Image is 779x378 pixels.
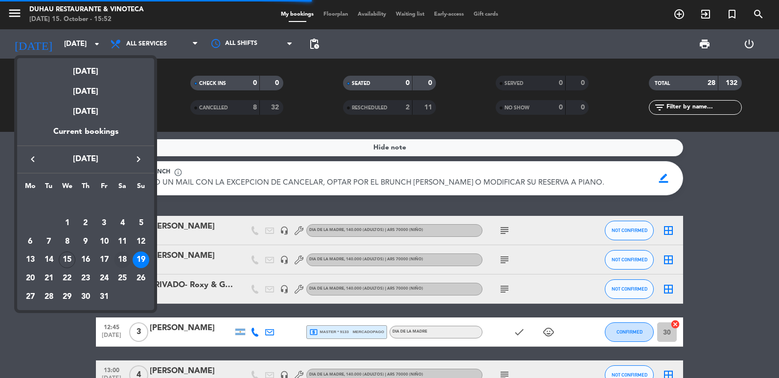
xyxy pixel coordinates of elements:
[132,269,150,288] td: October 26, 2025
[96,270,113,287] div: 24
[40,251,58,269] td: October 14, 2025
[76,251,95,269] td: October 16, 2025
[58,181,76,196] th: Wednesday
[42,153,130,166] span: [DATE]
[41,270,57,287] div: 21
[95,251,114,269] td: October 17, 2025
[132,232,150,251] td: October 12, 2025
[114,215,131,231] div: 4
[95,269,114,288] td: October 24, 2025
[22,252,39,268] div: 13
[132,214,150,232] td: October 5, 2025
[77,270,94,287] div: 23
[59,270,75,287] div: 22
[21,232,40,251] td: October 6, 2025
[114,232,132,251] td: October 11, 2025
[114,214,132,232] td: October 4, 2025
[21,181,40,196] th: Monday
[114,270,131,287] div: 25
[58,214,76,232] td: October 1, 2025
[59,289,75,305] div: 29
[77,252,94,268] div: 16
[41,252,57,268] div: 14
[133,215,149,231] div: 5
[59,252,75,268] div: 15
[133,270,149,287] div: 26
[40,232,58,251] td: October 7, 2025
[27,153,39,165] i: keyboard_arrow_left
[22,233,39,250] div: 6
[114,252,131,268] div: 18
[22,289,39,305] div: 27
[17,78,154,98] div: [DATE]
[21,251,40,269] td: October 13, 2025
[17,58,154,78] div: [DATE]
[76,288,95,306] td: October 30, 2025
[95,232,114,251] td: October 10, 2025
[59,233,75,250] div: 8
[133,233,149,250] div: 12
[77,289,94,305] div: 30
[41,289,57,305] div: 28
[58,232,76,251] td: October 8, 2025
[133,252,149,268] div: 19
[132,181,150,196] th: Sunday
[132,251,150,269] td: October 19, 2025
[95,181,114,196] th: Friday
[76,232,95,251] td: October 9, 2025
[24,153,42,166] button: keyboard_arrow_left
[114,233,131,250] div: 11
[58,269,76,288] td: October 22, 2025
[58,251,76,269] td: October 15, 2025
[76,269,95,288] td: October 23, 2025
[133,153,144,165] i: keyboard_arrow_right
[58,288,76,306] td: October 29, 2025
[17,126,154,146] div: Current bookings
[22,270,39,287] div: 20
[96,289,113,305] div: 31
[21,195,150,214] td: OCT
[95,288,114,306] td: October 31, 2025
[40,269,58,288] td: October 21, 2025
[96,252,113,268] div: 17
[76,181,95,196] th: Thursday
[114,269,132,288] td: October 25, 2025
[21,288,40,306] td: October 27, 2025
[130,153,147,166] button: keyboard_arrow_right
[77,233,94,250] div: 9
[96,215,113,231] div: 3
[96,233,113,250] div: 10
[17,98,154,126] div: [DATE]
[114,181,132,196] th: Saturday
[95,214,114,232] td: October 3, 2025
[59,215,75,231] div: 1
[76,214,95,232] td: October 2, 2025
[40,288,58,306] td: October 28, 2025
[114,251,132,269] td: October 18, 2025
[77,215,94,231] div: 2
[41,233,57,250] div: 7
[21,269,40,288] td: October 20, 2025
[40,181,58,196] th: Tuesday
